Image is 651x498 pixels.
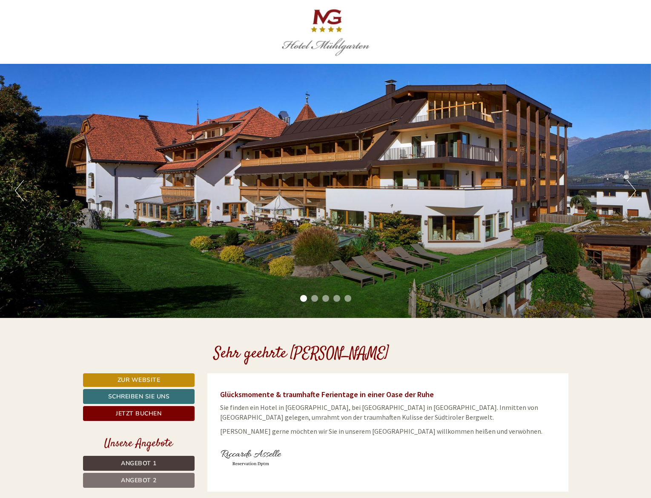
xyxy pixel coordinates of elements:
[121,476,157,484] span: Angebot 2
[627,180,636,201] button: Next
[121,459,157,467] span: Angebot 1
[220,389,434,399] span: Glücksmomente & traumhafte Ferientage in einer Oase der Ruhe
[220,403,538,421] span: Sie finden ein Hotel in [GEOGRAPHIC_DATA], bei [GEOGRAPHIC_DATA] in [GEOGRAPHIC_DATA]. Inmitten v...
[214,346,389,363] h1: Sehr geehrte [PERSON_NAME]
[83,389,195,404] a: Schreiben Sie uns
[83,373,195,387] a: Zur Website
[15,180,24,201] button: Previous
[83,406,195,421] a: Jetzt buchen
[220,441,282,475] img: user-152.jpg
[220,426,556,436] p: [PERSON_NAME] gerne möchten wir Sie in unserem [GEOGRAPHIC_DATA] willkommen heißen und verwöhnen.
[83,436,195,452] div: Unsere Angebote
